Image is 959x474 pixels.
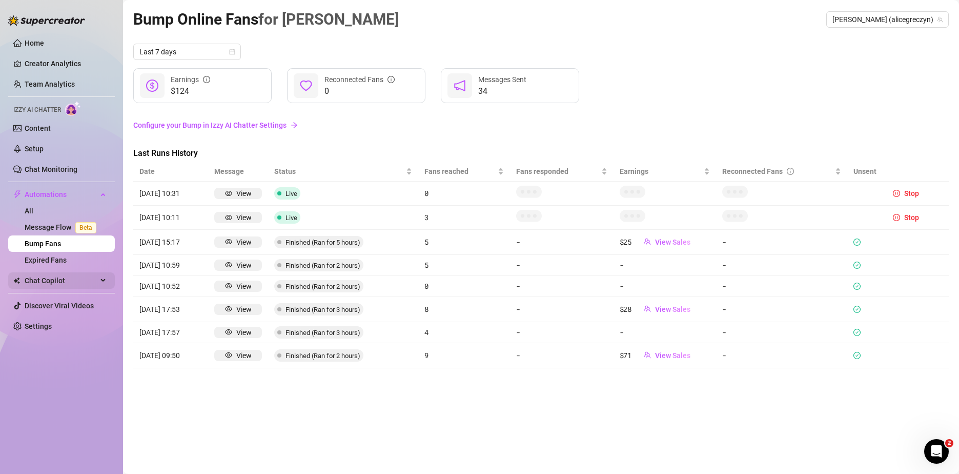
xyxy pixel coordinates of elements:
[510,162,614,182] th: Fans responded
[146,80,158,92] span: dollar
[722,236,841,248] article: -
[225,214,232,221] span: eye
[25,165,77,173] a: Chat Monitoring
[229,49,235,55] span: calendar
[268,162,418,182] th: Status
[644,351,651,359] span: team
[722,166,833,177] div: Reconnected Fans
[424,188,504,199] article: 0
[133,7,399,31] article: Bump Online Fans
[893,214,900,221] span: pause-circle
[139,327,202,338] article: [DATE] 17:57
[139,188,202,199] article: [DATE] 10:31
[424,281,504,292] article: 0
[236,350,252,361] div: View
[516,350,607,361] article: -
[291,122,298,129] span: arrow-right
[13,190,22,199] span: thunderbolt
[65,101,81,116] img: AI Chatter
[25,302,94,310] a: Discover Viral Videos
[324,74,395,85] div: Reconnected Fans
[853,329,861,336] span: check-circle
[285,214,297,222] span: Live
[832,12,943,27] span: Alice (alicegreczyn)
[285,329,360,337] span: Finished (Ran for 3 hours)
[139,281,202,292] article: [DATE] 10:52
[424,350,504,361] article: 9
[25,223,100,231] a: Message FlowBeta
[614,162,716,182] th: Earnings
[636,234,699,250] button: View Sales
[300,80,312,92] span: heart
[25,55,107,72] a: Creator Analytics
[8,15,85,26] img: logo-BBDzfeDw.svg
[208,162,268,182] th: Message
[133,162,208,182] th: Date
[387,76,395,83] span: info-circle
[893,190,900,197] span: pause-circle
[424,212,504,223] article: 3
[516,327,607,338] article: -
[620,260,624,271] article: -
[454,80,466,92] span: notification
[225,351,232,359] span: eye
[937,16,943,23] span: team
[945,439,953,447] span: 2
[13,277,20,284] img: Chat Copilot
[655,238,690,246] span: View Sales
[620,304,631,315] article: $28
[853,283,861,290] span: check-circle
[424,304,504,315] article: 8
[904,189,919,197] span: Stop
[25,256,67,264] a: Expired Fans
[25,322,52,330] a: Settings
[324,85,395,97] span: 0
[722,327,841,338] article: -
[620,327,624,338] article: -
[516,304,607,315] article: -
[889,211,923,224] button: Stop
[171,74,210,85] div: Earnings
[285,262,360,269] span: Finished (Ran for 2 hours)
[644,238,651,245] span: team
[644,305,651,312] span: team
[478,75,526,84] span: Messages Sent
[171,85,210,97] span: $124
[274,166,404,177] span: Status
[889,187,923,200] button: Stop
[516,260,607,271] article: -
[516,281,607,292] article: -
[285,306,360,313] span: Finished (Ran for 3 hours)
[904,213,919,222] span: Stop
[25,80,75,88] a: Team Analytics
[139,44,235,60] span: Last 7 days
[924,439,949,464] iframe: Intercom live chat
[139,212,202,223] article: [DATE] 10:11
[722,304,841,315] article: -
[620,166,702,177] span: Earnings
[25,145,44,153] a: Setup
[424,166,496,177] span: Fans reached
[139,350,202,361] article: [DATE] 09:50
[225,261,232,268] span: eye
[236,236,252,248] div: View
[25,240,61,248] a: Bump Fans
[516,166,599,177] span: Fans responded
[75,222,96,233] span: Beta
[620,281,624,292] article: -
[225,305,232,312] span: eye
[133,120,949,131] a: Configure your Bump in Izzy AI Chatter Settings
[424,260,504,271] article: 5
[236,212,252,223] div: View
[236,281,252,292] div: View
[133,147,305,160] span: Last Runs History
[225,282,232,289] span: eye
[787,168,794,175] span: info-circle
[655,351,690,360] span: View Sales
[236,327,252,338] div: View
[285,352,360,360] span: Finished (Ran for 2 hours)
[25,39,44,47] a: Home
[139,260,202,271] article: [DATE] 10:59
[258,10,399,28] span: for [PERSON_NAME]
[139,304,202,315] article: [DATE] 17:53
